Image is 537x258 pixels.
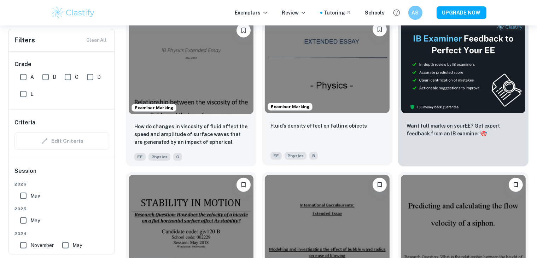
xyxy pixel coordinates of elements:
[235,9,268,17] p: Exemplars
[309,152,318,160] span: B
[262,18,392,166] a: Examiner MarkingBookmarkFluid’s density effect on falling objectsEEPhysicsB
[51,6,96,20] img: Clastify logo
[14,133,109,149] div: Criteria filters are unavailable when searching by topic
[481,131,487,136] span: 🎯
[148,153,170,161] span: Physics
[282,9,306,17] p: Review
[75,73,78,81] span: C
[373,22,387,36] button: Bookmark
[14,230,109,237] span: 2024
[129,20,253,114] img: Physics EE example thumbnail: How do changes in viscosity of fluid aff
[173,153,182,161] span: C
[14,167,109,181] h6: Session
[270,122,367,130] p: Fluid’s density effect on falling objects
[268,104,312,110] span: Examiner Marking
[72,241,82,249] span: May
[14,60,109,69] h6: Grade
[53,73,56,81] span: B
[30,73,34,81] span: A
[401,20,526,113] img: Thumbnail
[407,122,520,137] p: Want full marks on your EE ? Get expert feedback from an IB examiner!
[509,178,523,192] button: Bookmark
[398,18,529,166] a: ThumbnailWant full marks on yourEE? Get expert feedback from an IB examiner!
[132,105,176,111] span: Examiner Marking
[134,123,248,147] p: How do changes in viscosity of fluid affect the speed and amplitude of surface waves that are gen...
[408,6,422,20] button: AS
[30,217,40,224] span: May
[237,178,251,192] button: Bookmark
[365,9,385,17] a: Schools
[324,9,351,17] a: Tutoring
[391,7,403,19] button: Help and Feedback
[126,18,256,166] a: Examiner MarkingBookmarkHow do changes in viscosity of fluid affect the speed and amplitude of su...
[30,192,40,200] span: May
[14,118,35,127] h6: Criteria
[437,6,486,19] button: UPGRADE NOW
[30,90,34,98] span: E
[270,152,282,160] span: EE
[30,241,54,249] span: November
[265,19,390,113] img: Physics EE example thumbnail: Fluid’s density effect on falling object
[14,35,35,45] h6: Filters
[411,9,419,17] h6: AS
[134,153,146,161] span: EE
[285,152,307,160] span: Physics
[14,206,109,212] span: 2025
[237,23,251,37] button: Bookmark
[373,178,387,192] button: Bookmark
[14,181,109,187] span: 2026
[97,73,101,81] span: D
